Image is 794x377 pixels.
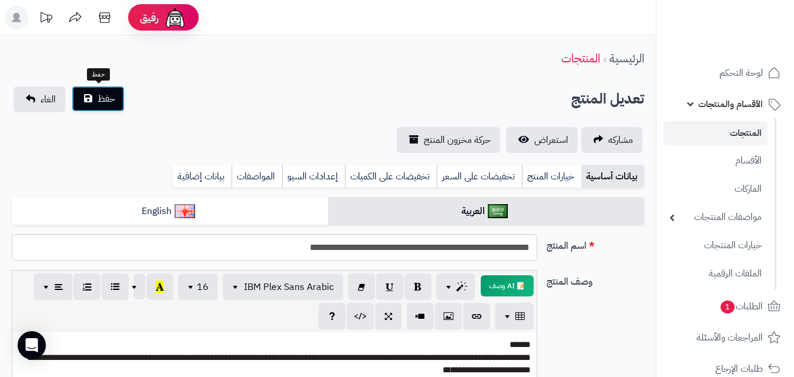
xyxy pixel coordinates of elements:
[608,133,633,147] span: مشاركه
[481,275,534,296] button: 📝 AI وصف
[581,165,644,188] a: بيانات أساسية
[18,331,46,359] div: Open Intercom Messenger
[424,133,491,147] span: حركة مخزون المنتج
[437,165,522,188] a: تخفيضات على السعر
[140,11,159,25] span: رفيق
[581,127,642,153] a: مشاركه
[664,261,768,286] a: الملفات الرقمية
[542,234,649,253] label: اسم المنتج
[696,329,763,346] span: المراجعات والأسئلة
[721,301,735,313] span: 1
[232,165,282,188] a: المواصفات
[664,233,768,258] a: خيارات المنتجات
[488,204,508,218] img: العربية
[244,280,334,294] span: IBM Plex Sans Arabic
[328,197,644,226] a: العربية
[506,127,578,153] a: استعراض
[72,86,125,112] button: حفظ
[664,292,787,321] a: الطلبات1
[173,165,232,188] a: بيانات إضافية
[282,165,345,188] a: إعدادات السيو
[664,323,787,352] a: المراجعات والأسئلة
[175,204,195,218] img: English
[163,6,187,29] img: ai-face.png
[664,205,768,230] a: مواصفات المنتجات
[98,92,115,106] span: حفظ
[87,68,110,81] div: حفظ
[719,65,763,81] span: لوحة التحكم
[12,197,328,226] a: English
[664,148,768,174] a: الأقسام
[197,280,209,294] span: 16
[522,165,581,188] a: خيارات المنتج
[609,49,644,67] a: الرئيسية
[542,270,649,289] label: وصف المنتج
[715,361,763,377] span: طلبات الإرجاع
[223,274,343,300] button: IBM Plex Sans Arabic
[14,86,65,112] a: الغاء
[698,96,763,112] span: الأقسام والمنتجات
[664,176,768,202] a: الماركات
[719,298,763,315] span: الطلبات
[31,6,61,32] a: تحديثات المنصة
[345,165,437,188] a: تخفيضات على الكميات
[561,49,600,67] a: المنتجات
[664,59,787,87] a: لوحة التحكم
[178,274,218,300] button: 16
[41,92,56,106] span: الغاء
[571,87,644,111] h2: تعديل المنتج
[397,127,500,153] a: حركة مخزون المنتج
[534,133,568,147] span: استعراض
[664,121,768,145] a: المنتجات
